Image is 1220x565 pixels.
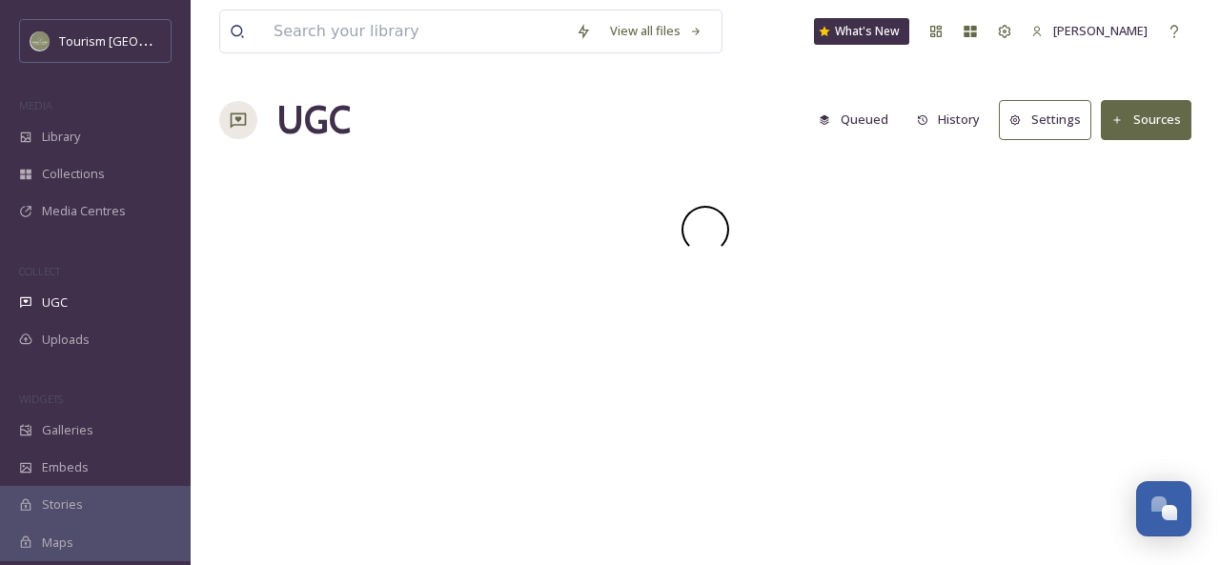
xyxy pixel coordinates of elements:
[999,100,1091,139] button: Settings
[809,101,898,138] button: Queued
[42,293,68,312] span: UGC
[809,101,907,138] a: Queued
[42,495,83,514] span: Stories
[264,10,566,52] input: Search your library
[19,264,60,278] span: COLLECT
[42,534,73,552] span: Maps
[907,101,1000,138] a: History
[1053,22,1148,39] span: [PERSON_NAME]
[907,101,990,138] button: History
[1136,481,1191,536] button: Open Chat
[276,91,351,149] a: UGC
[42,458,89,476] span: Embeds
[1101,100,1191,139] button: Sources
[42,165,105,183] span: Collections
[1022,12,1157,50] a: [PERSON_NAME]
[59,31,230,50] span: Tourism [GEOGRAPHIC_DATA]
[42,128,80,146] span: Library
[42,202,126,220] span: Media Centres
[42,421,93,439] span: Galleries
[814,18,909,45] a: What's New
[600,12,712,50] a: View all files
[19,392,63,406] span: WIDGETS
[42,331,90,349] span: Uploads
[19,98,52,112] span: MEDIA
[30,31,50,50] img: Abbotsford_Snapsea.png
[999,100,1101,139] a: Settings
